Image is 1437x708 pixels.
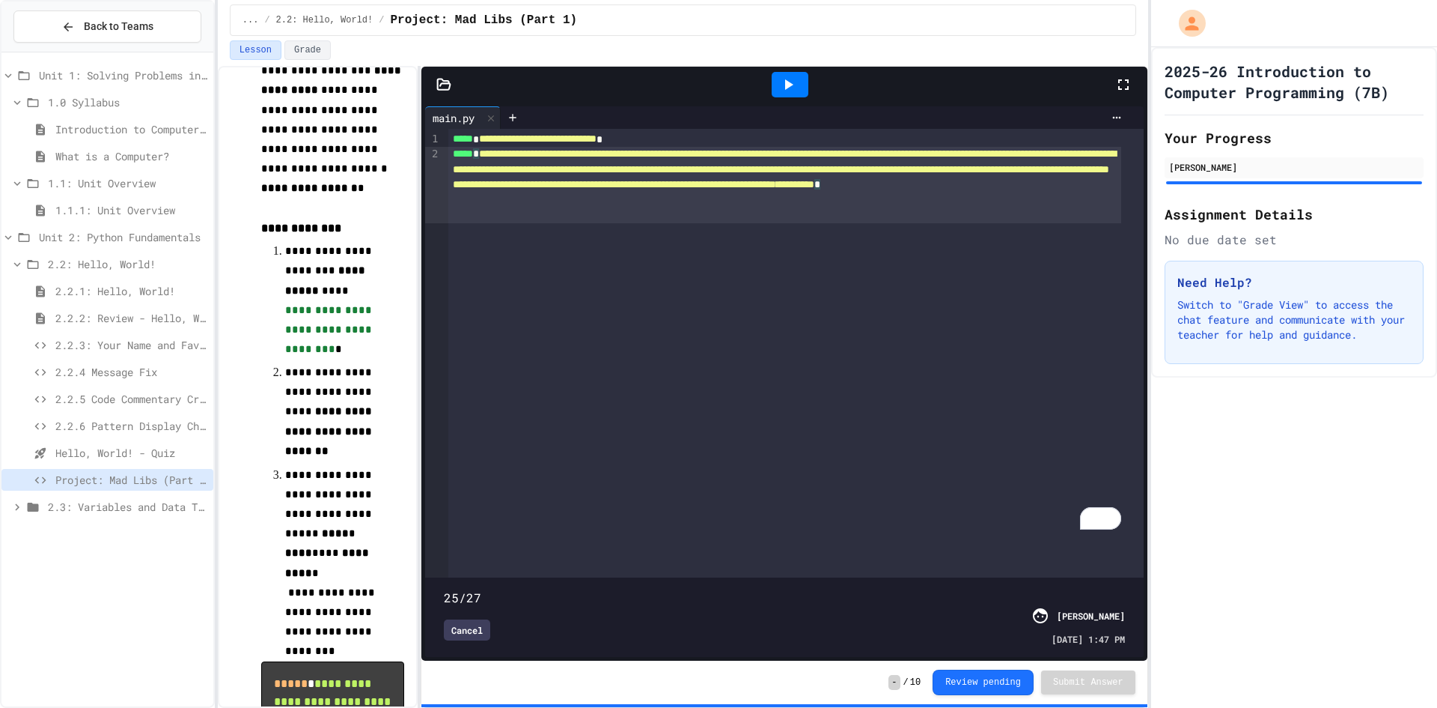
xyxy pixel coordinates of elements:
div: My Account [1163,6,1209,40]
div: To enrich screen reader interactions, please activate Accessibility in Grammarly extension settings [448,129,1144,578]
p: Switch to "Grade View" to access the chat feature and communicate with your teacher for help and ... [1177,297,1411,342]
span: Hello, World! - Quiz [55,445,207,461]
span: / [379,14,384,26]
h2: Assignment Details [1165,204,1424,225]
div: Cancel [444,620,490,641]
span: 2.2.1: Hello, World! [55,283,207,299]
h1: 2025-26 Introduction to Computer Programming (7B) [1165,61,1424,103]
button: Grade [284,40,331,60]
div: [PERSON_NAME] [1057,609,1125,623]
span: 10 [910,677,921,689]
button: Submit Answer [1041,671,1135,695]
span: Introduction to Computer Programming Syllabus [55,121,207,137]
span: Unit 2: Python Fundamentals [39,229,207,245]
span: Project: Mad Libs (Part 1) [55,472,207,488]
span: 2.3: Variables and Data Types [48,499,207,515]
span: 2.2.4 Message Fix [55,364,207,380]
span: 2.2: Hello, World! [276,14,373,26]
span: / [903,677,909,689]
button: Lesson [230,40,281,60]
div: main.py [425,106,501,129]
span: Project: Mad Libs (Part 1) [390,11,577,29]
span: Submit Answer [1053,677,1123,689]
span: 2.2.2: Review - Hello, World! [55,310,207,326]
span: 2.2.3: Your Name and Favorite Movie [55,337,207,353]
button: Back to Teams [13,10,201,43]
span: - [888,675,900,690]
span: ... [242,14,259,26]
span: Unit 1: Solving Problems in Computer Science [39,67,207,83]
div: [PERSON_NAME] [1169,160,1419,174]
span: 2.2: Hello, World! [48,256,207,272]
div: No due date set [1165,231,1424,249]
span: Back to Teams [84,19,153,34]
h3: Need Help? [1177,273,1411,291]
button: Review pending [933,670,1034,695]
h2: Your Progress [1165,127,1424,148]
span: 1.1.1: Unit Overview [55,202,207,218]
span: 2.2.5 Code Commentary Creator [55,391,207,407]
span: 2.2.6 Pattern Display Challenge [55,418,207,434]
span: [DATE] 1:47 PM [1052,632,1125,646]
div: 1 [425,132,440,147]
div: 2 [425,147,440,223]
span: / [264,14,269,26]
div: 25/27 [444,589,1124,607]
span: 1.1: Unit Overview [48,175,207,191]
span: What is a Computer? [55,148,207,164]
div: main.py [425,110,482,126]
span: 1.0 Syllabus [48,94,207,110]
